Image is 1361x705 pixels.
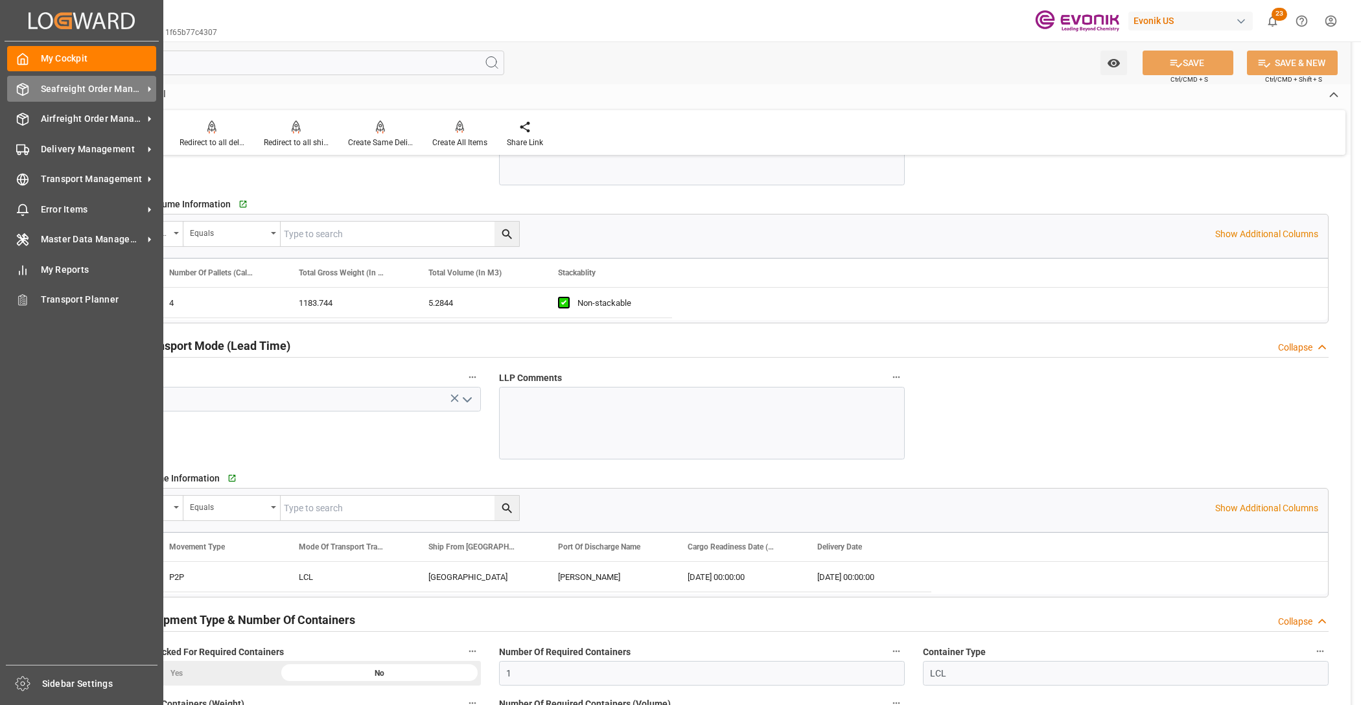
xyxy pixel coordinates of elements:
[817,542,862,551] span: Delivery Date
[456,389,476,410] button: open menu
[7,46,156,71] a: My Cockpit
[1215,502,1318,515] p: Show Additional Columns
[802,562,931,592] div: [DATE] 00:00:00
[432,137,487,148] div: Create All Items
[494,496,519,520] button: search button
[278,661,481,686] div: No
[1258,6,1287,36] button: show 23 new notifications
[499,645,631,659] span: Number Of Required Containers
[7,287,156,312] a: Transport Planner
[180,137,244,148] div: Redirect to all deliveries
[1128,8,1258,33] button: Evonik US
[190,498,266,513] div: Equals
[154,562,283,592] div: P2P
[1100,51,1127,75] button: open menu
[413,562,542,592] div: [GEOGRAPHIC_DATA]
[283,562,413,592] div: LCL
[41,82,143,96] span: Seafreight Order Management
[428,268,502,277] span: Total Volume (In M3)
[1215,227,1318,241] p: Show Additional Columns
[299,268,386,277] span: Total Gross Weight (In KG)
[428,542,515,551] span: Ship From [GEOGRAPHIC_DATA]
[281,222,519,246] input: Type to search
[154,562,931,592] div: Press SPACE to select this row.
[75,661,278,686] div: Yes
[183,496,281,520] button: open menu
[283,288,413,318] div: 1183.744
[1170,75,1208,84] span: Ctrl/CMD + S
[888,643,905,660] button: Number Of Required Containers
[1278,341,1312,354] div: Collapse
[672,562,802,592] div: [DATE] 00:00:00
[1035,10,1119,32] img: Evonik-brand-mark-Deep-Purple-RGB.jpeg_1700498283.jpeg
[183,222,281,246] button: open menu
[169,268,256,277] span: Number Of Pallets (Calculated)
[75,645,284,659] span: Text Information Checked For Required Containers
[494,222,519,246] button: search button
[558,542,640,551] span: Port Of Discharge Name
[1312,643,1329,660] button: Container Type
[41,52,157,65] span: My Cockpit
[1128,12,1253,30] div: Evonik US
[1265,75,1322,84] span: Ctrl/CMD + Shift + S
[41,172,143,186] span: Transport Management
[1278,615,1312,629] div: Collapse
[1247,51,1338,75] button: SAVE & NEW
[190,224,266,239] div: Equals
[75,337,290,354] h2: Challenging Transport Mode (Lead Time)
[41,293,157,306] span: Transport Planner
[923,645,986,659] span: Container Type
[264,137,329,148] div: Redirect to all shipments
[542,562,672,592] div: [PERSON_NAME]
[281,496,519,520] input: Type to search
[41,203,143,216] span: Error Items
[41,143,143,156] span: Delivery Management
[154,288,672,318] div: Press SPACE to select this row.
[299,542,386,551] span: Mode Of Transport Translation
[507,137,543,148] div: Share Link
[464,643,481,660] button: Text Information Checked For Required Containers
[169,542,225,551] span: Movement Type
[41,263,157,277] span: My Reports
[577,288,657,318] div: Non-stackable
[558,268,596,277] span: Stackablity
[1143,51,1233,75] button: SAVE
[888,369,905,386] button: LLP Comments
[348,137,413,148] div: Create Same Delivery Date
[1272,8,1287,21] span: 23
[7,257,156,282] a: My Reports
[60,51,504,75] input: Search Fields
[499,371,562,385] span: LLP Comments
[75,611,355,629] h2: Challenging Equipment Type & Number Of Containers
[42,677,158,691] span: Sidebar Settings
[41,112,143,126] span: Airfreight Order Management
[1287,6,1316,36] button: Help Center
[413,288,542,318] div: 5.2844
[41,233,143,246] span: Master Data Management
[688,542,774,551] span: Cargo Readiness Date (Shipping Date)
[464,369,481,386] button: Challenge Status
[154,288,283,318] div: 4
